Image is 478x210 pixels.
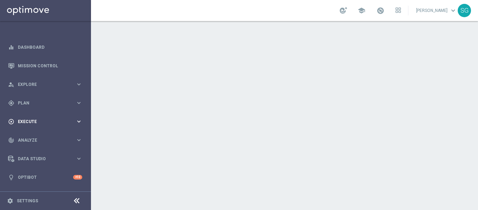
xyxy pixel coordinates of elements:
i: keyboard_arrow_right [76,81,82,88]
a: Mission Control [18,56,82,75]
i: lightbulb [8,174,14,181]
i: play_circle_outline [8,118,14,125]
span: school [358,7,365,14]
span: Plan [18,101,76,105]
div: Optibot [8,168,82,187]
i: keyboard_arrow_right [76,100,82,106]
div: Execute [8,118,76,125]
i: settings [7,198,13,204]
div: Plan [8,100,76,106]
i: gps_fixed [8,100,14,106]
div: Explore [8,81,76,88]
button: Mission Control [8,63,83,69]
a: [PERSON_NAME]keyboard_arrow_down [415,5,458,16]
a: Optibot [18,168,73,187]
a: Settings [17,199,38,203]
div: Analyze [8,137,76,143]
div: Data Studio [8,156,76,162]
i: keyboard_arrow_right [76,155,82,162]
span: keyboard_arrow_down [449,7,457,14]
span: Analyze [18,138,76,142]
i: person_search [8,81,14,88]
i: track_changes [8,137,14,143]
button: person_search Explore keyboard_arrow_right [8,82,83,87]
button: play_circle_outline Execute keyboard_arrow_right [8,119,83,124]
div: Dashboard [8,38,82,56]
i: keyboard_arrow_right [76,118,82,125]
button: track_changes Analyze keyboard_arrow_right [8,137,83,143]
a: Dashboard [18,38,82,56]
i: keyboard_arrow_right [76,137,82,143]
div: Mission Control [8,56,82,75]
div: +10 [73,175,82,179]
button: lightbulb Optibot +10 [8,175,83,180]
i: equalizer [8,44,14,50]
span: Data Studio [18,157,76,161]
button: gps_fixed Plan keyboard_arrow_right [8,100,83,106]
span: Execute [18,120,76,124]
div: SG [458,4,471,17]
button: Data Studio keyboard_arrow_right [8,156,83,162]
button: equalizer Dashboard [8,45,83,50]
span: Explore [18,82,76,87]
